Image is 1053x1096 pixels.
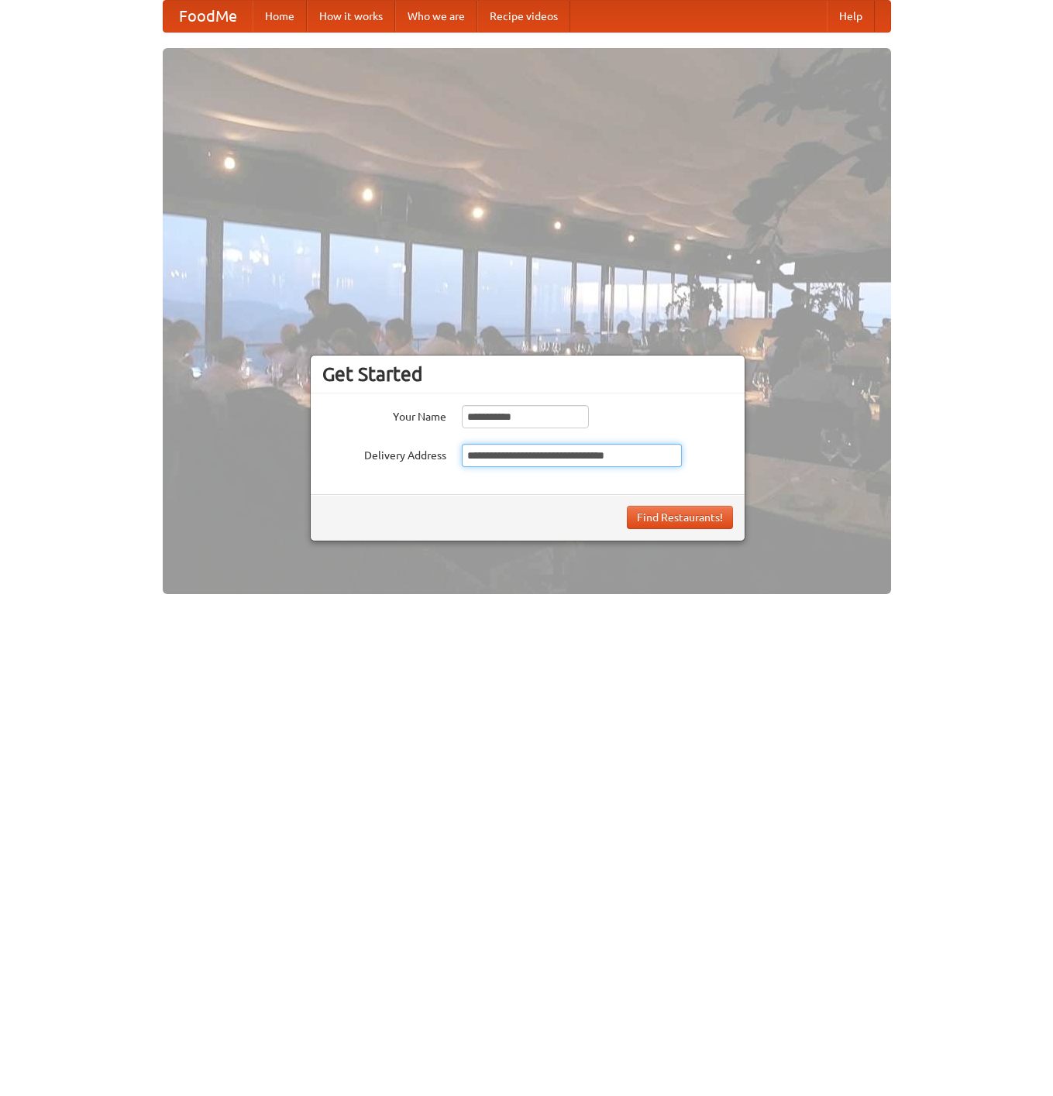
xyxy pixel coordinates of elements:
button: Find Restaurants! [627,506,733,529]
label: Delivery Address [322,444,446,463]
a: FoodMe [163,1,253,32]
a: Who we are [395,1,477,32]
a: Recipe videos [477,1,570,32]
a: Help [827,1,875,32]
a: How it works [307,1,395,32]
h3: Get Started [322,362,733,386]
label: Your Name [322,405,446,424]
a: Home [253,1,307,32]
